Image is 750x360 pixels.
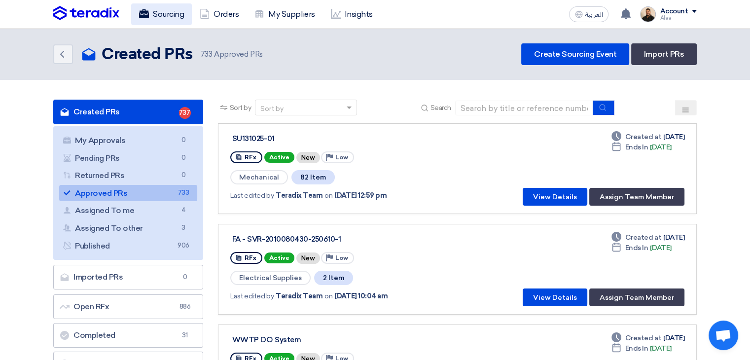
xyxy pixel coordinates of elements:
[430,103,451,113] span: Search
[296,152,320,163] div: New
[625,232,661,243] span: Created at
[178,153,189,163] span: 0
[179,302,191,312] span: 886
[230,190,274,201] span: Last edited by
[625,243,648,253] span: Ends In
[264,252,294,263] span: Active
[324,190,332,201] span: on
[178,135,189,145] span: 0
[59,132,197,149] a: My Approvals
[59,202,197,219] a: Assigned To me
[611,132,684,142] div: [DATE]
[260,104,284,114] div: Sort by
[660,7,688,16] div: Account
[178,188,189,198] span: 733
[232,235,479,244] div: FA - SVR-2010080430-250610-1
[625,343,648,354] span: Ends In
[59,185,197,202] a: Approved PRs
[291,170,335,184] span: 82 Item
[640,6,656,22] img: MAA_1717931611039.JPG
[264,152,294,163] span: Active
[232,335,479,344] div: WWTP DO System
[611,232,684,243] div: [DATE]
[53,294,203,319] a: Open RFx886
[102,45,193,65] h2: Created PRs
[230,291,274,301] span: Last edited by
[59,220,197,237] a: Assigned To other
[201,50,213,59] span: 733
[569,6,608,22] button: العربية
[59,150,197,167] a: Pending PRs
[59,167,197,184] a: Returned PRs
[230,103,251,113] span: Sort by
[178,241,189,251] span: 906
[314,271,353,285] span: 2 Item
[201,49,263,60] span: Approved PRs
[53,100,203,124] a: Created PRs737
[296,252,320,264] div: New
[178,223,189,233] span: 3
[179,107,191,119] span: 737
[179,272,191,282] span: 0
[179,330,191,340] span: 31
[324,291,332,301] span: on
[589,188,684,206] button: Assign Team Member
[631,43,697,65] a: Import PRs
[131,3,192,25] a: Sourcing
[611,142,672,152] div: [DATE]
[178,205,189,216] span: 4
[335,154,348,161] span: Low
[276,291,322,301] span: Teradix Team
[523,188,587,206] button: View Details
[232,134,479,143] div: SU131025-01
[334,291,388,301] span: [DATE] 10:04 am
[323,3,381,25] a: Insights
[455,101,593,115] input: Search by title or reference number
[53,323,203,348] a: Completed31
[625,333,661,343] span: Created at
[276,190,322,201] span: Teradix Team
[625,132,661,142] span: Created at
[585,11,603,18] span: العربية
[589,288,684,306] button: Assign Team Member
[625,142,648,152] span: Ends In
[245,154,256,161] span: RFx
[335,254,348,261] span: Low
[53,265,203,289] a: Imported PRs0
[53,6,119,21] img: Teradix logo
[245,254,256,261] span: RFx
[611,243,672,253] div: [DATE]
[611,343,672,354] div: [DATE]
[334,190,387,201] span: [DATE] 12:59 pm
[660,15,697,21] div: Alaa
[192,3,247,25] a: Orders
[178,170,189,180] span: 0
[523,288,587,306] button: View Details
[247,3,322,25] a: My Suppliers
[230,271,311,285] span: Electrical Supplies
[230,170,288,184] span: Mechanical
[521,43,629,65] a: Create Sourcing Event
[59,238,197,254] a: Published
[709,321,738,350] div: Open chat
[611,333,684,343] div: [DATE]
